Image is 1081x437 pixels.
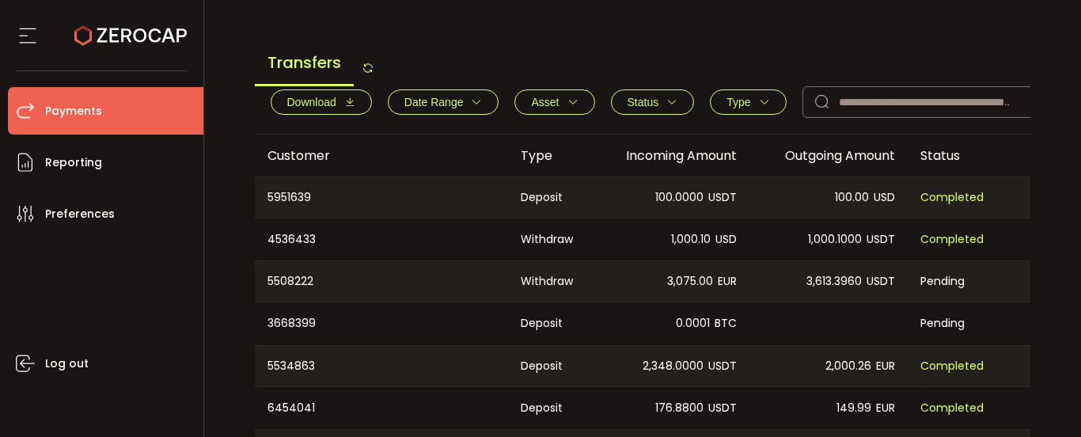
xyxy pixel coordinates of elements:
[876,357,895,375] span: EUR
[897,266,1081,437] iframe: Chat Widget
[708,188,737,207] span: USDT
[867,230,895,249] span: USDT
[920,230,984,249] span: Completed
[874,188,895,207] span: USD
[591,146,749,165] div: Incoming Amount
[715,314,737,332] span: BTC
[671,230,711,249] span: 1,000.10
[255,387,508,429] div: 6454041
[667,272,713,291] span: 3,075.00
[825,357,871,375] span: 2,000.26
[508,177,591,218] div: Deposit
[920,188,984,207] span: Completed
[45,352,89,375] span: Log out
[611,89,695,115] button: Status
[655,399,704,417] span: 176.8800
[45,203,115,226] span: Preferences
[45,100,102,123] span: Payments
[45,151,102,174] span: Reporting
[676,314,710,332] span: 0.0001
[255,218,508,260] div: 4536433
[508,346,591,386] div: Deposit
[710,89,786,115] button: Type
[508,218,591,260] div: Withdraw
[514,89,594,115] button: Asset
[255,302,508,344] div: 3668399
[749,146,908,165] div: Outgoing Amount
[508,387,591,429] div: Deposit
[404,96,464,108] span: Date Range
[835,188,869,207] span: 100.00
[643,357,704,375] span: 2,348.0000
[255,177,508,218] div: 5951639
[287,96,336,108] span: Download
[255,261,508,302] div: 5508222
[718,272,737,291] span: EUR
[388,89,499,115] button: Date Range
[508,261,591,302] div: Withdraw
[715,230,737,249] span: USD
[508,302,591,344] div: Deposit
[255,146,508,165] div: Customer
[908,146,1034,165] div: Status
[255,41,354,86] span: Transfers
[876,399,895,417] span: EUR
[836,399,871,417] span: 149.99
[708,357,737,375] span: USDT
[531,96,559,108] span: Asset
[726,96,750,108] span: Type
[255,346,508,386] div: 5534863
[806,272,862,291] span: 3,613.3960
[655,188,704,207] span: 100.0000
[628,96,659,108] span: Status
[708,399,737,417] span: USDT
[808,230,862,249] span: 1,000.1000
[867,272,895,291] span: USDT
[508,146,591,165] div: Type
[271,89,372,115] button: Download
